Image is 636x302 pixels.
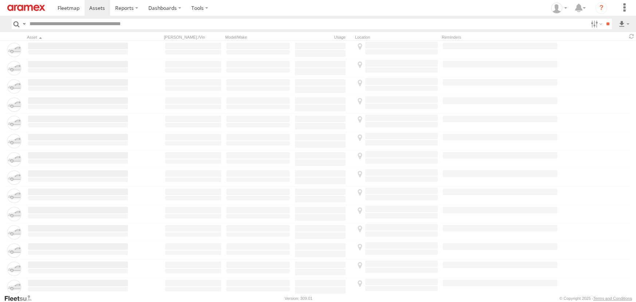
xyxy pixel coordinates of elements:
div: Model/Make [225,35,291,40]
div: [PERSON_NAME]./Vin [164,35,222,40]
div: Version: 309.01 [285,296,312,301]
label: Export results as... [618,19,630,29]
a: Visit our Website [4,295,38,302]
div: Mohammad Tanveer [549,3,570,13]
i: ? [596,2,607,14]
label: Search Filter Options [588,19,604,29]
img: aramex-logo.svg [7,5,45,11]
div: Click to Sort [27,35,129,40]
div: © Copyright 2025 - [559,296,632,301]
span: Refresh [627,33,636,40]
div: Usage [294,35,352,40]
div: Reminders [442,35,538,40]
label: Search Query [21,19,27,29]
div: Location [355,35,439,40]
a: Terms and Conditions [593,296,632,301]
